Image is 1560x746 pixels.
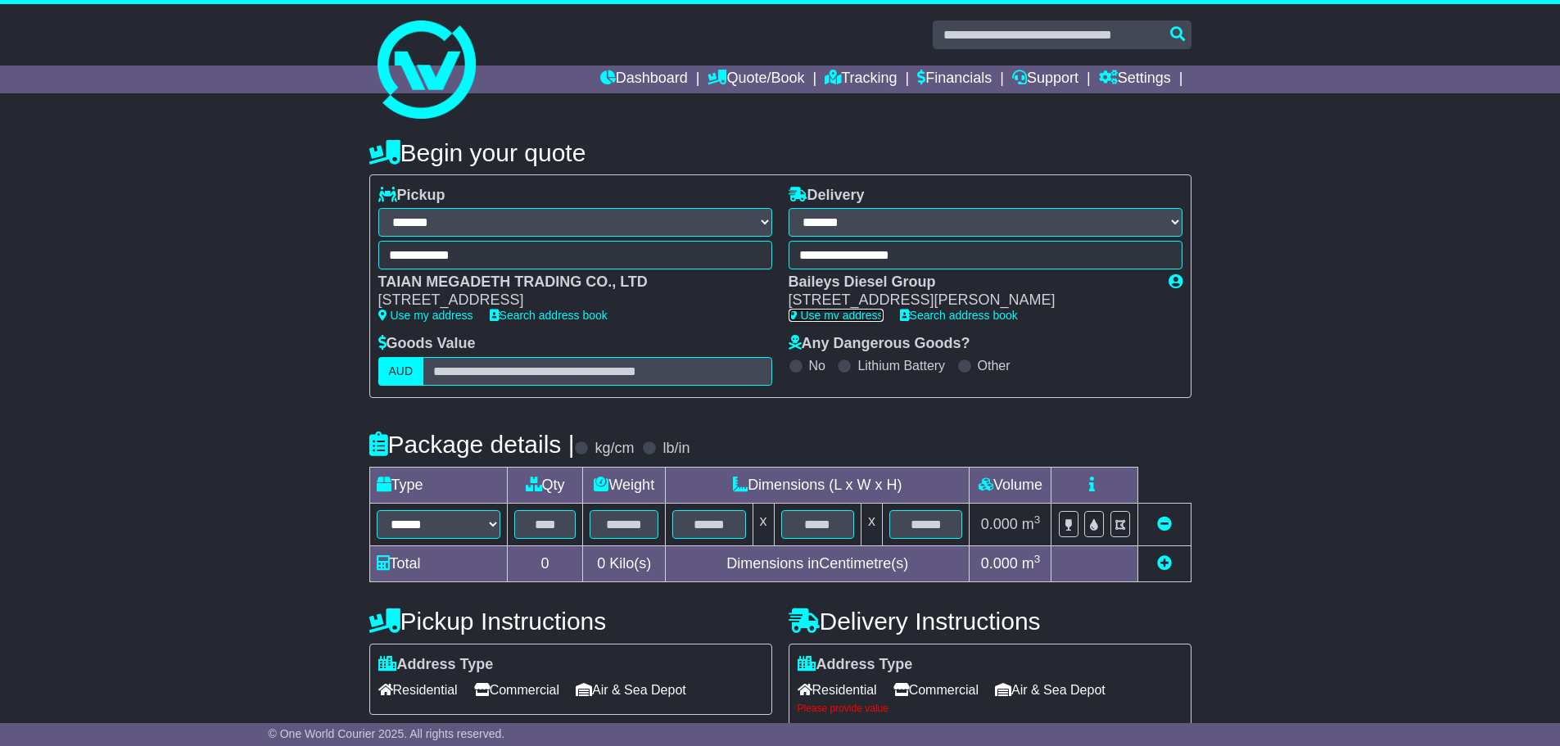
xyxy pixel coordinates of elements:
[893,677,979,703] span: Commercial
[978,358,1011,373] label: Other
[378,357,424,386] label: AUD
[1157,555,1172,572] a: Add new item
[507,545,583,581] td: 0
[789,274,1152,292] div: Baileys Diesel Group
[600,66,688,93] a: Dashboard
[269,727,505,740] span: © One World Courier 2025. All rights reserved.
[378,292,756,310] div: [STREET_ADDRESS]
[970,467,1051,503] td: Volume
[789,292,1152,310] div: [STREET_ADDRESS][PERSON_NAME]
[798,677,877,703] span: Residential
[825,66,897,93] a: Tracking
[597,555,605,572] span: 0
[666,545,970,581] td: Dimensions in Centimetre(s)
[708,66,804,93] a: Quote/Book
[798,656,913,674] label: Address Type
[798,703,1182,714] div: Please provide value
[583,545,666,581] td: Kilo(s)
[1022,516,1041,532] span: m
[378,274,756,292] div: TAIAN MEGADETH TRADING CO., LTD
[490,309,608,322] a: Search address book
[583,467,666,503] td: Weight
[576,677,686,703] span: Air & Sea Depot
[917,66,992,93] a: Financials
[378,335,476,353] label: Goods Value
[789,335,970,353] label: Any Dangerous Goods?
[369,467,507,503] td: Type
[369,431,575,458] h4: Package details |
[474,677,559,703] span: Commercial
[378,677,458,703] span: Residential
[369,545,507,581] td: Total
[1157,516,1172,532] a: Remove this item
[995,677,1106,703] span: Air & Sea Depot
[789,187,865,205] label: Delivery
[369,139,1191,166] h4: Begin your quote
[1099,66,1171,93] a: Settings
[378,656,494,674] label: Address Type
[1034,513,1041,526] sup: 3
[1012,66,1078,93] a: Support
[595,440,634,458] label: kg/cm
[857,358,945,373] label: Lithium Battery
[900,309,1018,322] a: Search address book
[981,555,1018,572] span: 0.000
[378,309,473,322] a: Use my address
[981,516,1018,532] span: 0.000
[753,503,774,545] td: x
[507,467,583,503] td: Qty
[861,503,882,545] td: x
[1022,555,1041,572] span: m
[369,608,772,635] h4: Pickup Instructions
[1034,553,1041,565] sup: 3
[809,358,825,373] label: No
[666,467,970,503] td: Dimensions (L x W x H)
[378,187,445,205] label: Pickup
[789,608,1191,635] h4: Delivery Instructions
[789,309,884,322] a: Use my address
[662,440,690,458] label: lb/in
